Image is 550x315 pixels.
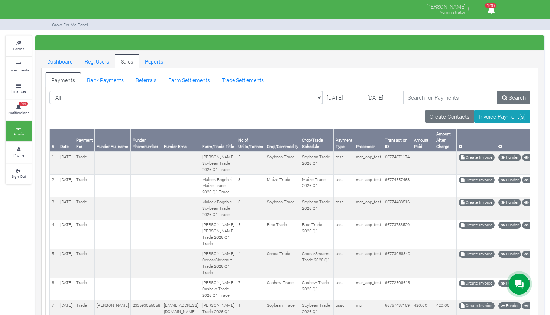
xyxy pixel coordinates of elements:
td: Maize Trade [265,175,300,197]
td: 66773068840 [383,249,412,278]
a: Create Invoice [459,280,495,287]
td: Soybean Trade [265,197,300,220]
a: Funder [498,199,521,206]
td: Soybean Trade 2026 Q1 [300,197,334,220]
td: Maleek Bogobiri Maize Trade 2026 Q1 Trade [200,175,236,197]
a: 100 Notifications [6,100,32,120]
td: mtn_app_test [354,175,383,197]
td: Maize Trade 2026 Q1 [300,175,334,197]
td: mtn_app_test [354,152,383,174]
small: Farms [13,46,24,51]
td: [PERSON_NAME] [PERSON_NAME] Trade 2026 Q1 Trade [200,220,236,249]
td: mtn_app_test [354,197,383,220]
td: Soybean Trade 2026 Q1 [300,152,334,174]
td: 2 [50,175,58,197]
i: Notifications [484,1,498,18]
input: DD/MM/YYYY [322,91,363,105]
a: Trade Settlements [216,72,270,87]
a: 100 [484,7,498,14]
td: 3 [236,197,265,220]
input: DD/MM/YYYY [363,91,404,105]
a: Funder [498,154,521,161]
td: Cocoa/Shearnut Trade 2026 Q1 [300,249,334,278]
td: 4 [50,220,58,249]
td: mtn_app_test [354,249,383,278]
span: 100 [485,3,496,8]
td: 6 [50,278,58,300]
th: Crop/Trade Schedule [300,129,334,152]
th: Payment For [74,129,95,152]
td: Maleek Bogobiri Soybean Trade 2026 Q1 Trade [200,197,236,220]
small: Finances [11,89,26,94]
a: Finances [6,78,32,99]
th: No of Units/Tonnes [236,129,265,152]
img: growforme image [467,1,482,16]
td: 66772508613 [383,278,412,300]
a: Invoice Payment(s) [474,110,530,123]
td: [DATE] [58,220,74,249]
td: test [334,175,354,197]
a: Farms [6,36,32,56]
td: Cashew Trade [265,278,300,300]
a: Create Invoice [459,199,495,206]
a: Create Invoice [459,154,495,161]
td: [DATE] [58,197,74,220]
td: Trade [74,152,95,174]
td: 1 [50,152,58,174]
td: Trade [74,278,95,300]
th: Amount Paid [412,129,434,152]
td: 7 [236,278,265,300]
td: [DATE] [58,152,74,174]
img: growforme image [52,1,55,16]
td: Trade [74,220,95,249]
td: 3 [236,175,265,197]
a: Create Invoice [459,222,495,229]
th: Processor [354,129,383,152]
td: test [334,278,354,300]
td: Rice Trade 2026 Q1 [300,220,334,249]
a: Admin [6,121,32,141]
a: Funder [498,177,521,184]
td: 66774557468 [383,175,412,197]
td: Soybean Trade [265,152,300,174]
a: Search [497,91,530,105]
a: Trade [522,222,543,229]
td: Cashew Trade 2026 Q1 [300,278,334,300]
input: Search for Payments [403,91,498,105]
td: [DATE] [58,175,74,197]
small: Investments [9,67,29,73]
th: Amount After Charge [434,129,457,152]
th: Transaction ID [383,129,412,152]
a: Trade [522,251,543,258]
a: Create Invoice [459,177,495,184]
a: Funder [498,280,521,287]
th: Farm/Trade Title [200,129,236,152]
td: 5 [50,249,58,278]
a: Create Contacts [425,110,475,123]
td: Trade [74,175,95,197]
td: mtn_app_test [354,278,383,300]
small: Notifications [8,110,29,115]
a: Payments [45,72,81,87]
td: Trade [74,249,95,278]
th: Date [58,129,74,152]
td: test [334,197,354,220]
a: Investments [6,57,32,77]
small: Admin [13,131,24,136]
a: Trade [522,199,543,206]
span: 100 [19,102,28,106]
a: Reports [139,54,169,68]
td: test [334,249,354,278]
th: Funder Phonenumber [131,129,162,152]
td: test [334,152,354,174]
td: 3 [50,197,58,220]
a: Trade [522,302,543,309]
a: Farm Settlements [162,72,216,87]
td: Trade [74,197,95,220]
p: [PERSON_NAME] [426,1,465,10]
td: 66773733529 [383,220,412,249]
td: 66774871174 [383,152,412,174]
td: Cocoa Trade [265,249,300,278]
td: Rice Trade [265,220,300,249]
td: mtn_app_test [354,220,383,249]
